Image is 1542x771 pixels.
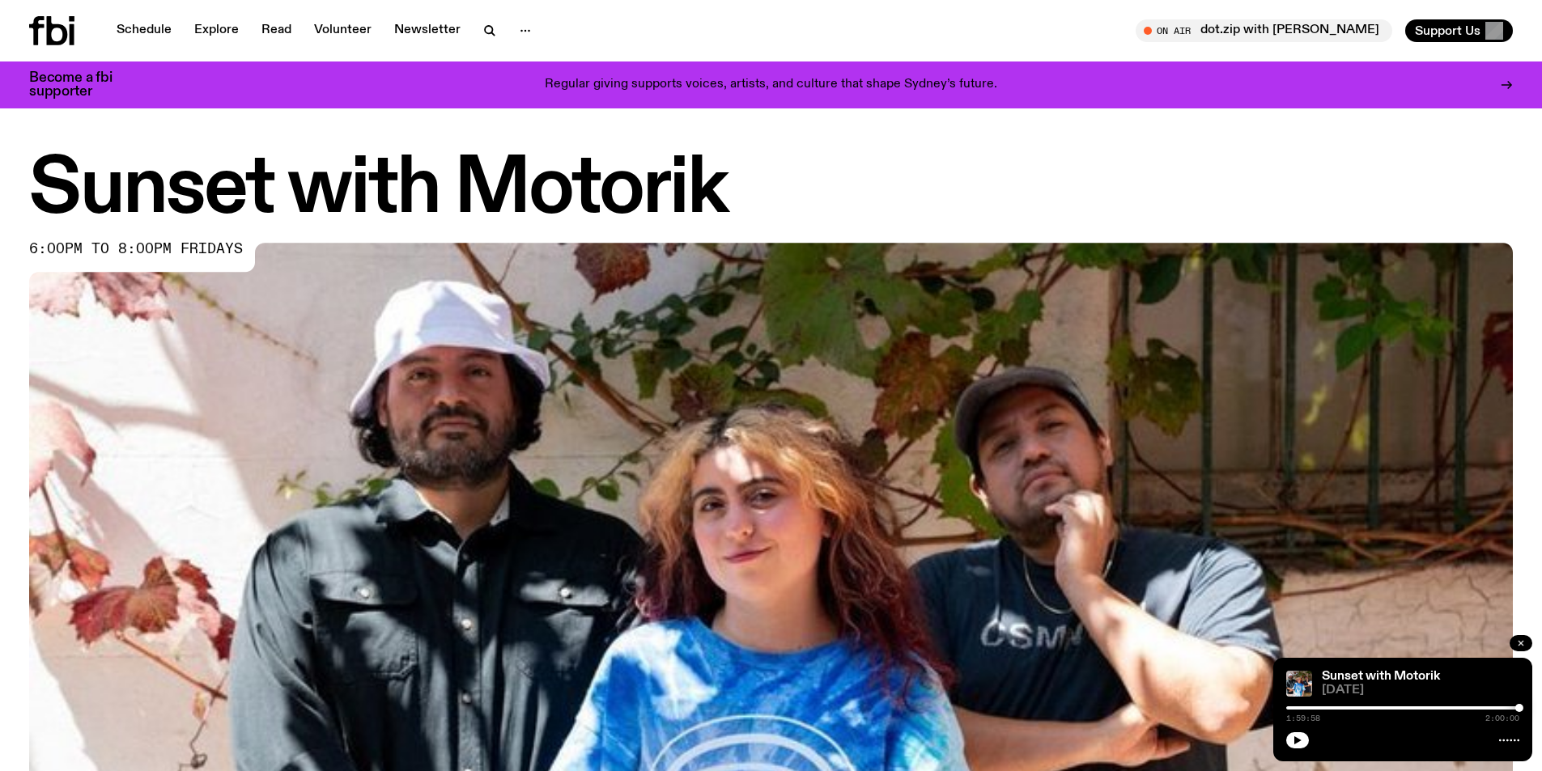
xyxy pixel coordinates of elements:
[29,243,243,256] span: 6:00pm to 8:00pm fridays
[185,19,249,42] a: Explore
[1286,671,1312,697] img: Andrew, Reenie, and Pat stand in a row, smiling at the camera, in dappled light with a vine leafe...
[1322,670,1440,683] a: Sunset with Motorik
[107,19,181,42] a: Schedule
[1415,23,1480,38] span: Support Us
[252,19,301,42] a: Read
[29,154,1513,227] h1: Sunset with Motorik
[1322,684,1519,697] span: [DATE]
[545,78,997,92] p: Regular giving supports voices, artists, and culture that shape Sydney’s future.
[1485,714,1519,722] span: 2:00:00
[29,71,133,99] h3: Become a fbi supporter
[1405,19,1513,42] button: Support Us
[1286,714,1320,722] span: 1:59:58
[304,19,381,42] a: Volunteer
[1136,19,1392,42] button: On Airdot.zip with [PERSON_NAME]
[384,19,470,42] a: Newsletter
